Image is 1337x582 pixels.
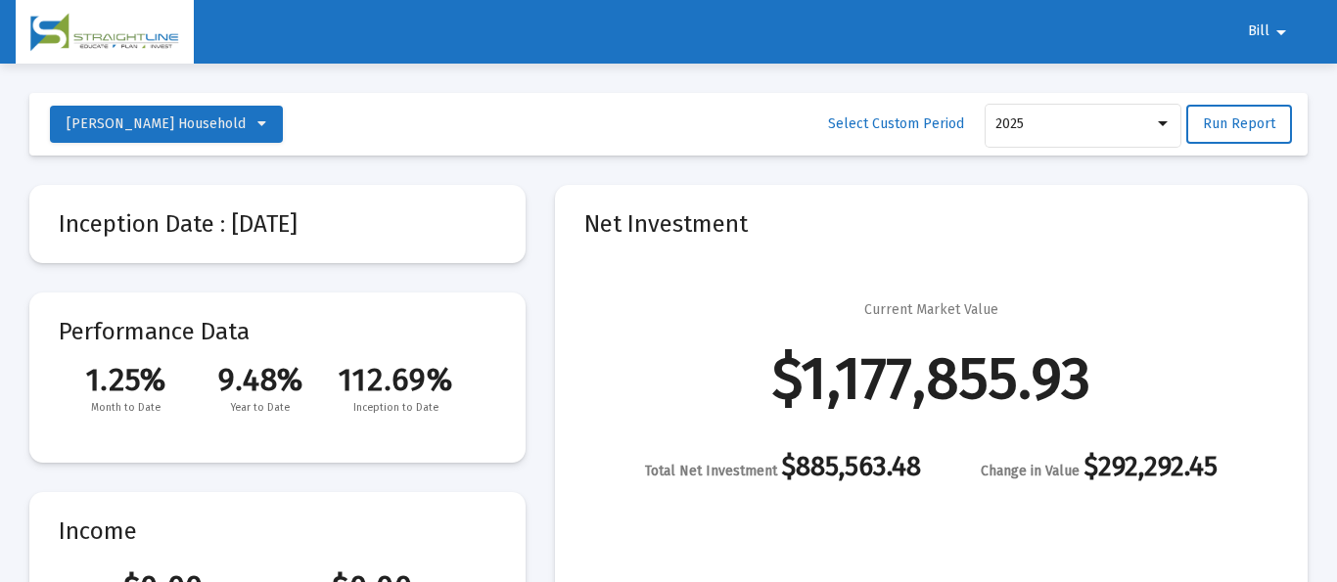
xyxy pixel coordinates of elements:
span: Inception to Date [328,398,463,418]
span: Total Net Investment [645,463,777,479]
mat-card-title: Inception Date : [DATE] [59,214,496,234]
div: $292,292.45 [981,457,1218,481]
button: Run Report [1186,105,1292,144]
div: $885,563.48 [645,457,921,481]
span: Bill [1248,23,1269,40]
img: Dashboard [30,13,179,52]
span: Change in Value [981,463,1080,479]
button: Bill [1224,12,1316,51]
mat-card-title: Income [59,521,496,541]
span: Select Custom Period [828,115,964,132]
div: $1,177,855.93 [772,369,1090,388]
span: Month to Date [59,398,194,418]
span: 9.48% [194,361,329,398]
span: 1.25% [59,361,194,398]
span: Year to Date [194,398,329,418]
span: Run Report [1203,115,1275,132]
span: 2025 [995,115,1024,132]
span: [PERSON_NAME] Household [67,115,246,132]
mat-card-title: Performance Data [59,322,496,418]
span: 112.69% [328,361,463,398]
mat-card-title: Net Investment [584,214,1278,234]
button: [PERSON_NAME] Household [50,106,283,143]
div: Current Market Value [864,300,998,320]
mat-icon: arrow_drop_down [1269,13,1293,52]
